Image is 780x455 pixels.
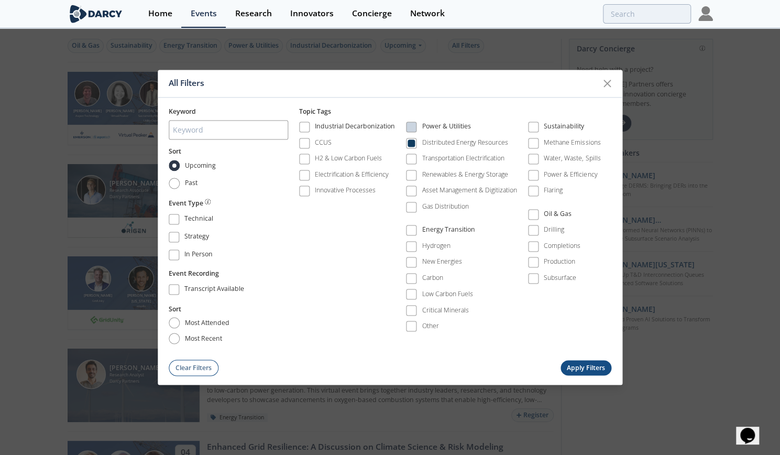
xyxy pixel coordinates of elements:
[422,186,517,196] div: Asset Management & Digitization
[410,9,445,18] div: Network
[544,257,575,267] div: Production
[169,160,180,171] input: Upcoming
[422,170,508,179] div: Renewables & Energy Storage
[544,273,576,283] div: Subsurface
[422,154,504,164] div: Transportation Electrification
[205,199,211,204] img: information.svg
[422,321,439,331] div: Other
[422,273,443,283] div: Carbon
[191,9,217,18] div: Events
[68,5,125,23] img: logo-wide.svg
[422,241,451,251] div: Hydrogen
[169,199,203,208] span: Event Type
[235,9,272,18] div: Research
[315,122,395,135] div: Industrial Decarbonization
[185,178,197,188] span: Past
[169,304,181,313] button: Sort
[169,178,180,189] input: Past
[185,161,216,170] span: Upcoming
[315,154,382,164] div: H2 & Low Carbon Fuels
[184,250,213,262] div: In Person
[352,9,392,18] div: Concierge
[422,225,475,238] div: Energy Transition
[544,225,564,235] div: Drilling
[544,122,584,135] div: Sustainability
[169,269,219,278] span: Event Recording
[603,4,691,24] input: Advanced Search
[544,154,600,164] div: Water, Waste, Spills
[169,333,180,344] input: most recent
[544,241,580,251] div: Completions
[185,334,222,343] span: most recent
[299,107,331,116] span: Topic Tags
[544,186,563,196] div: Flaring
[544,209,572,222] div: Oil & Gas
[169,107,196,116] span: Keyword
[736,413,770,445] iframe: chat widget
[169,147,181,156] button: Sort
[698,6,713,21] img: Profile
[544,170,597,179] div: Power & Efficiency
[184,232,209,244] div: Strategy
[148,9,172,18] div: Home
[290,9,334,18] div: Innovators
[169,360,219,376] button: Clear Filters
[561,360,612,375] button: Apply Filters
[169,318,180,329] input: most attended
[422,257,462,267] div: New Energies
[169,120,288,139] input: Keyword
[315,138,332,147] div: CCUS
[185,318,229,328] span: most attended
[422,202,469,211] div: Gas Distribution
[169,269,219,279] button: Event Recording
[422,305,469,315] div: Critical Minerals
[422,289,473,299] div: Low Carbon Fuels
[315,186,376,196] div: Innovative Processes
[422,138,508,147] div: Distributed Energy Resources
[544,138,600,147] div: Methane Emissions
[422,122,471,135] div: Power & Utilities
[315,170,389,179] div: Electrification & Efficiency
[184,285,244,297] div: Transcript Available
[169,199,211,208] button: Event Type
[169,74,597,94] div: All Filters
[184,214,213,226] div: Technical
